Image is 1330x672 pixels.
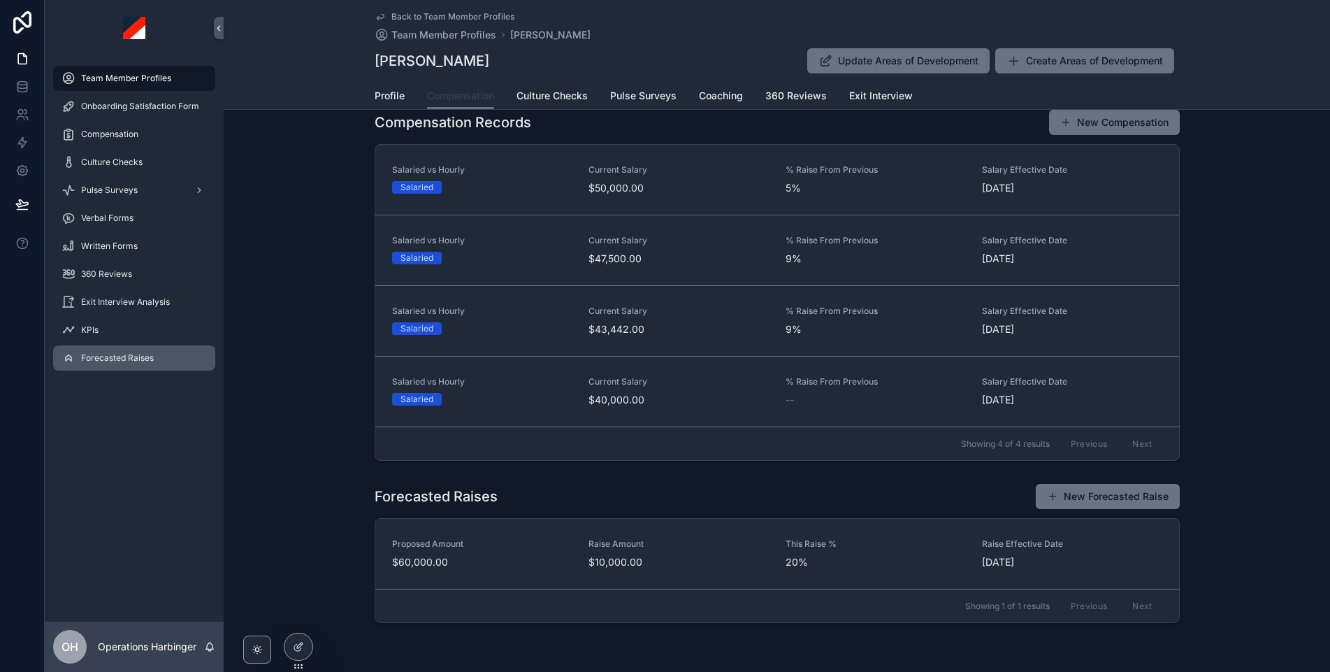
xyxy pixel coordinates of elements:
span: Profile [375,89,405,103]
span: Team Member Profiles [391,28,496,42]
span: OH [62,638,78,655]
div: scrollable content [45,56,224,389]
span: $60,000.00 [392,555,572,569]
a: Salaried vs HourlySalariedCurrent Salary$47,500.00% Raise From Previous9%Salary Effective Date[DATE] [375,215,1179,285]
a: Exit Interview [849,83,913,111]
a: 360 Reviews [765,83,827,111]
span: [DATE] [982,181,1162,195]
span: Compensation [81,129,138,140]
button: Update Areas of Development [807,48,990,73]
span: 9% [786,322,966,336]
span: % Raise From Previous [786,164,966,176]
span: Current Salary [588,164,769,176]
span: $40,000.00 [588,393,769,407]
a: Pulse Surveys [610,83,677,111]
span: Salary Effective Date [982,164,1162,176]
div: Salaried [400,322,433,335]
span: $50,000.00 [588,181,769,195]
span: Showing 1 of 1 results [965,601,1050,612]
button: Create Areas of Development [995,48,1174,73]
a: Forecasted Raises [53,345,215,371]
button: New Compensation [1049,110,1180,135]
a: Compensation [53,122,215,147]
a: Culture Checks [53,150,215,175]
span: $47,500.00 [588,252,769,266]
span: Update Areas of Development [838,54,978,68]
span: Team Member Profiles [81,73,171,84]
span: Showing 4 of 4 results [961,438,1050,450]
a: Culture Checks [516,83,588,111]
span: Current Salary [588,376,769,387]
span: Exit Interview Analysis [81,296,170,308]
span: Exit Interview [849,89,913,103]
span: Onboarding Satisfaction Form [81,101,199,112]
span: Current Salary [588,306,769,317]
span: -- [786,393,794,407]
a: KPIs [53,317,215,343]
a: [PERSON_NAME] [510,28,591,42]
span: Salaried vs Hourly [392,306,572,317]
span: Compensation [427,89,494,103]
span: 360 Reviews [765,89,827,103]
img: App logo [123,17,145,39]
div: Salaried [400,181,433,194]
span: [DATE] [982,322,1162,336]
span: This Raise % [786,538,966,550]
a: Team Member Profiles [53,66,215,91]
span: Salaried vs Hourly [392,235,572,246]
a: Team Member Profiles [375,28,496,42]
span: % Raise From Previous [786,376,966,387]
span: 20% [786,555,966,569]
span: % Raise From Previous [786,306,966,317]
a: Verbal Forms [53,206,215,231]
span: 360 Reviews [81,269,132,280]
a: New Forecasted Raise [1036,484,1180,509]
a: Salaried vs HourlySalariedCurrent Salary$40,000.00% Raise From Previous--Salary Effective Date[DATE] [375,356,1179,427]
a: Proposed Amount$60,000.00Raise Amount$10,000.00This Raise %20%Raise Effective Date[DATE] [375,519,1179,589]
span: Salaried vs Hourly [392,376,572,387]
span: Salaried vs Hourly [392,164,572,176]
span: Written Forms [81,241,138,252]
span: Culture Checks [81,157,143,168]
span: $43,442.00 [588,322,769,336]
h1: Compensation Records [375,113,531,132]
span: Current Salary [588,235,769,246]
a: Onboarding Satisfaction Form [53,94,215,119]
span: Raise Effective Date [982,538,1162,550]
div: Salaried [400,393,433,406]
span: Culture Checks [516,89,588,103]
a: Exit Interview Analysis [53,289,215,315]
a: 360 Reviews [53,262,215,287]
span: 5% [786,181,966,195]
span: Forecasted Raises [81,352,154,364]
span: KPIs [81,324,99,336]
span: Coaching [699,89,743,103]
div: Salaried [400,252,433,264]
span: Pulse Surveys [610,89,677,103]
span: Salary Effective Date [982,376,1162,387]
a: Salaried vs HourlySalariedCurrent Salary$43,442.00% Raise From Previous9%Salary Effective Date[DATE] [375,285,1179,356]
a: Salaried vs HourlySalariedCurrent Salary$50,000.00% Raise From Previous5%Salary Effective Date[DATE] [375,145,1179,215]
span: Raise Amount [588,538,769,550]
span: Pulse Surveys [81,185,138,196]
span: 9% [786,252,966,266]
p: Operations Harbinger [98,640,196,654]
h1: Forecasted Raises [375,487,498,506]
span: [DATE] [982,555,1162,569]
span: % Raise From Previous [786,235,966,246]
span: [DATE] [982,393,1162,407]
span: Proposed Amount [392,538,572,550]
a: Profile [375,83,405,111]
span: Verbal Forms [81,213,133,224]
span: Create Areas of Development [1026,54,1163,68]
span: Salary Effective Date [982,235,1162,246]
a: Compensation [427,83,494,110]
span: [DATE] [982,252,1162,266]
a: Coaching [699,83,743,111]
a: Written Forms [53,234,215,259]
a: Pulse Surveys [53,178,215,203]
a: Back to Team Member Profiles [375,11,514,22]
h1: [PERSON_NAME] [375,51,489,71]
